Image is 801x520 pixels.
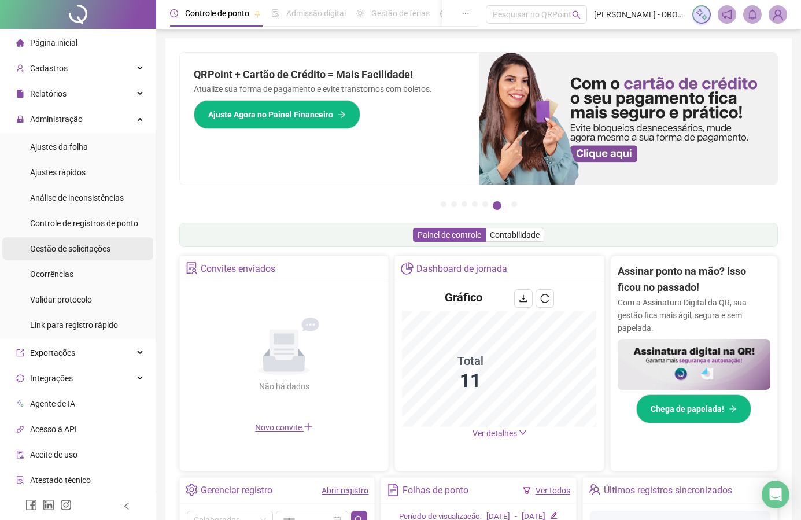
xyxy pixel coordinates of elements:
span: api [16,425,24,433]
span: pie-chart [401,262,413,274]
span: team [589,484,601,496]
span: [PERSON_NAME] - DROGARIA WANCLEY LTDA EPP [594,8,686,21]
img: banner%2F02c71560-61a6-44d4-94b9-c8ab97240462.png [618,339,770,390]
span: Controle de registros de ponto [30,219,138,228]
span: Relatórios [30,89,67,98]
span: facebook [25,499,37,511]
span: download [519,294,528,303]
a: Ver detalhes down [473,429,527,438]
div: Não há dados [231,380,337,393]
span: sync [16,374,24,382]
span: Contabilidade [490,230,540,239]
span: search [572,10,581,19]
span: filter [523,486,531,495]
span: solution [186,262,198,274]
span: Ajuste Agora no Painel Financeiro [208,108,333,121]
span: ellipsis [462,9,470,17]
span: reload [540,294,549,303]
button: 1 [441,201,446,207]
span: Controle de ponto [185,9,249,18]
button: 6 [493,201,501,210]
h4: Gráfico [445,289,482,305]
span: Agente de IA [30,399,75,408]
span: audit [16,451,24,459]
span: setting [186,484,198,496]
span: Ajustes da folha [30,142,88,152]
span: Ajustes rápidos [30,168,86,177]
span: file-text [387,484,399,496]
img: 93869 [769,6,787,23]
span: arrow-right [338,110,346,119]
span: plus [304,422,313,432]
div: Folhas de ponto [403,481,468,500]
span: Chega de papelada! [651,403,724,415]
div: Últimos registros sincronizados [604,481,732,500]
button: 4 [472,201,478,207]
span: Exportações [30,348,75,357]
span: lock [16,115,24,123]
span: file [16,90,24,98]
button: Chega de papelada! [636,394,751,423]
span: arrow-right [729,405,737,413]
div: Convites enviados [201,259,275,279]
span: dashboard [440,9,448,17]
span: pushpin [254,10,261,17]
div: Open Intercom Messenger [762,481,789,508]
span: Análise de inconsistências [30,193,124,202]
span: file-done [271,9,279,17]
p: Com a Assinatura Digital da QR, sua gestão fica mais ágil, segura e sem papelada. [618,296,770,334]
span: Validar protocolo [30,295,92,304]
span: Ver detalhes [473,429,517,438]
span: home [16,39,24,47]
span: Gestão de solicitações [30,244,110,253]
span: notification [722,9,732,20]
h2: QRPoint + Cartão de Crédito = Mais Facilidade! [194,67,465,83]
button: 5 [482,201,488,207]
span: linkedin [43,499,54,511]
span: Admissão digital [286,9,346,18]
div: Gerenciar registro [201,481,272,500]
span: down [519,429,527,437]
span: Página inicial [30,38,77,47]
button: 3 [462,201,467,207]
span: clock-circle [170,9,178,17]
span: left [123,502,131,510]
span: Integrações [30,374,73,383]
span: solution [16,476,24,484]
span: Aceite de uso [30,450,77,459]
p: Atualize sua forma de pagamento e evite transtornos com boletos. [194,83,465,95]
span: Administração [30,115,83,124]
button: Ajuste Agora no Painel Financeiro [194,100,360,129]
span: Ocorrências [30,270,73,279]
button: 2 [451,201,457,207]
button: 7 [511,201,517,207]
span: sun [356,9,364,17]
span: user-add [16,64,24,72]
span: Painel de controle [418,230,481,239]
span: Cadastros [30,64,68,73]
span: instagram [60,499,72,511]
span: bell [747,9,758,20]
span: Atestado técnico [30,475,91,485]
span: Acesso à API [30,425,77,434]
span: Link para registro rápido [30,320,118,330]
span: Novo convite [255,423,313,432]
img: banner%2F75947b42-3b94-469c-a360-407c2d3115d7.png [479,53,778,185]
h2: Assinar ponto na mão? Isso ficou no passado! [618,263,770,296]
span: edit [550,512,558,519]
a: Ver todos [536,486,570,495]
a: Abrir registro [322,486,368,495]
div: Dashboard de jornada [416,259,507,279]
span: export [16,349,24,357]
span: Gestão de férias [371,9,430,18]
img: sparkle-icon.fc2bf0ac1784a2077858766a79e2daf3.svg [695,8,708,21]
